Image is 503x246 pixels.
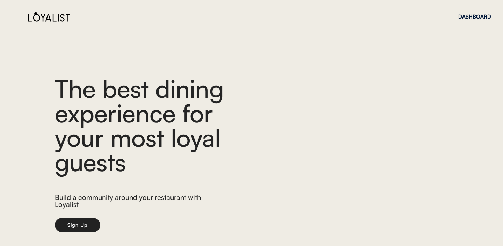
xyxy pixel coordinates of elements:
[28,12,70,22] img: Loyalist%20Logo%20Black.svg
[55,194,207,210] div: Build a community around your restaurant with Loyalist
[55,218,100,232] button: Sign Up
[55,76,264,174] div: The best dining experience for your most loyal guests
[458,14,491,19] div: DASHBOARD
